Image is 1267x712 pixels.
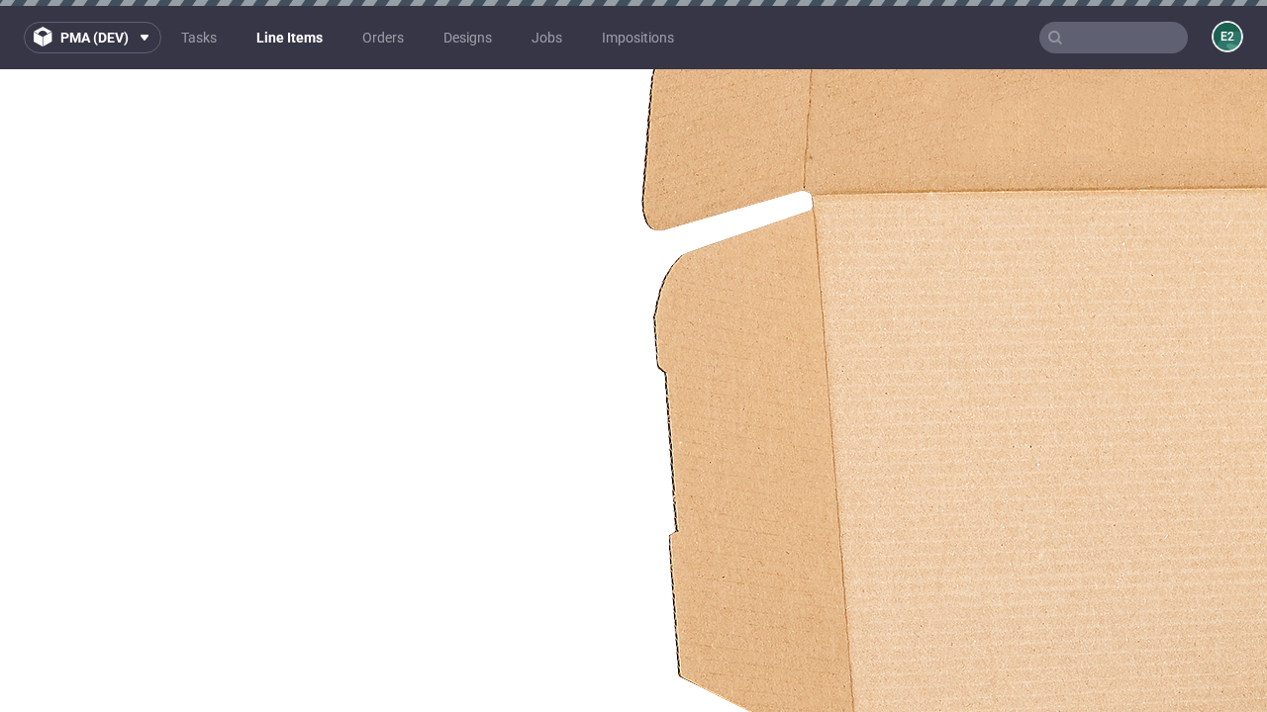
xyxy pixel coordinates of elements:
a: Designs [432,22,504,53]
a: Jobs [520,22,574,53]
button: pma (dev) [24,22,161,53]
span: pma (dev) [60,31,129,44]
figcaption: e2 [1214,23,1241,50]
a: Impositions [590,22,686,53]
a: Line Items [244,22,335,53]
a: Tasks [169,22,229,53]
a: Orders [350,22,416,53]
